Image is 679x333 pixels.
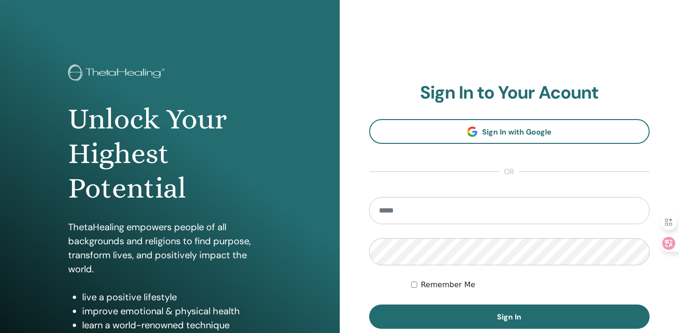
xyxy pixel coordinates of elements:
[82,318,271,332] li: learn a world-renowned technique
[497,312,521,322] span: Sign In
[499,166,519,177] span: or
[411,279,650,290] div: Keep me authenticated indefinitely or until I manually logout
[369,119,650,144] a: Sign In with Google
[482,127,552,137] span: Sign In with Google
[82,304,271,318] li: improve emotional & physical health
[421,279,476,290] label: Remember Me
[369,305,650,329] button: Sign In
[369,82,650,104] h2: Sign In to Your Acount
[82,290,271,304] li: live a positive lifestyle
[68,220,271,276] p: ThetaHealing empowers people of all backgrounds and religions to find purpose, transform lives, a...
[68,102,271,206] h1: Unlock Your Highest Potential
